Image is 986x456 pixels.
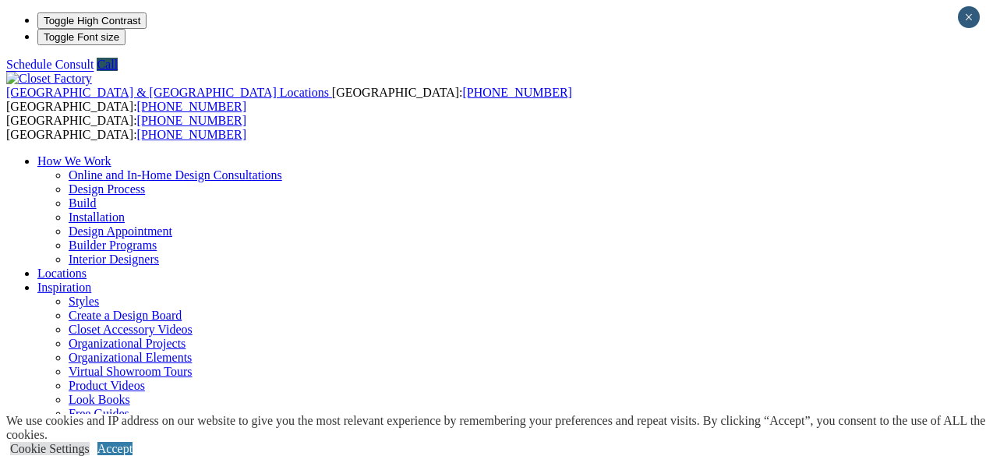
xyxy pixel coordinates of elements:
a: Call [97,58,118,71]
a: Free Guides [69,407,129,420]
a: Inspiration [37,281,91,294]
a: [PHONE_NUMBER] [137,100,246,113]
a: [GEOGRAPHIC_DATA] & [GEOGRAPHIC_DATA] Locations [6,86,332,99]
a: Design Appointment [69,224,172,238]
a: Interior Designers [69,253,159,266]
a: Accept [97,442,133,455]
a: Organizational Elements [69,351,192,364]
a: Build [69,196,97,210]
span: [GEOGRAPHIC_DATA] & [GEOGRAPHIC_DATA] Locations [6,86,329,99]
div: We use cookies and IP address on our website to give you the most relevant experience by remember... [6,414,986,442]
a: Builder Programs [69,239,157,252]
a: Schedule Consult [6,58,94,71]
a: [PHONE_NUMBER] [462,86,571,99]
button: Toggle High Contrast [37,12,147,29]
a: Organizational Projects [69,337,186,350]
a: Online and In-Home Design Consultations [69,168,282,182]
span: [GEOGRAPHIC_DATA]: [GEOGRAPHIC_DATA]: [6,86,572,113]
a: Look Books [69,393,130,406]
a: Create a Design Board [69,309,182,322]
button: Close [958,6,980,28]
a: Cookie Settings [10,442,90,455]
a: [PHONE_NUMBER] [137,128,246,141]
a: Styles [69,295,99,308]
img: Closet Factory [6,72,92,86]
a: Installation [69,210,125,224]
span: [GEOGRAPHIC_DATA]: [GEOGRAPHIC_DATA]: [6,114,246,141]
span: Toggle High Contrast [44,15,140,27]
a: Virtual Showroom Tours [69,365,193,378]
a: [PHONE_NUMBER] [137,114,246,127]
span: Toggle Font size [44,31,119,43]
button: Toggle Font size [37,29,125,45]
a: Design Process [69,182,145,196]
a: Product Videos [69,379,145,392]
a: How We Work [37,154,111,168]
a: Locations [37,267,87,280]
a: Closet Accessory Videos [69,323,193,336]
